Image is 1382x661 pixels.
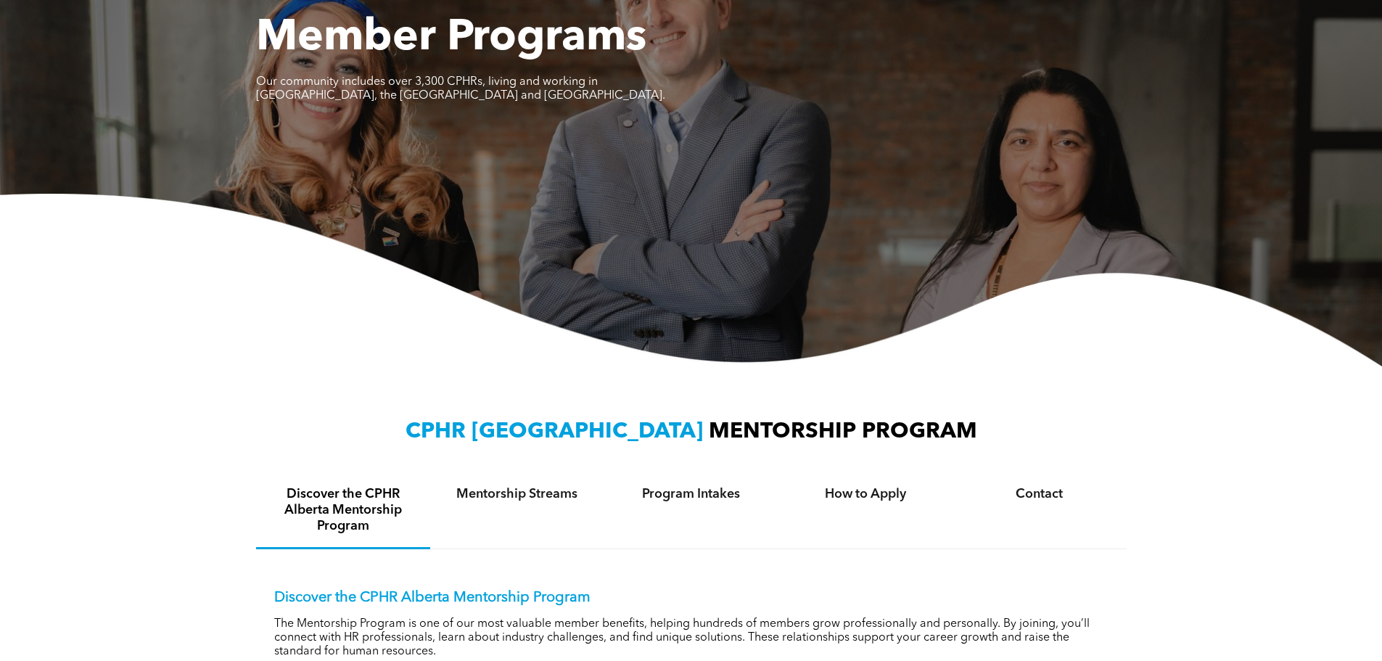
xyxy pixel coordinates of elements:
h4: Discover the CPHR Alberta Mentorship Program [269,486,417,534]
h4: How to Apply [791,486,939,502]
span: Member Programs [256,17,646,60]
span: CPHR [GEOGRAPHIC_DATA] [406,421,703,443]
h4: Mentorship Streams [443,486,591,502]
h4: Contact [966,486,1114,502]
p: Discover the CPHR Alberta Mentorship Program [274,589,1109,607]
h4: Program Intakes [617,486,765,502]
span: MENTORSHIP PROGRAM [709,421,977,443]
span: Our community includes over 3,300 CPHRs, living and working in [GEOGRAPHIC_DATA], the [GEOGRAPHIC... [256,76,665,102]
p: The Mentorship Program is one of our most valuable member benefits, helping hundreds of members g... [274,617,1109,659]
